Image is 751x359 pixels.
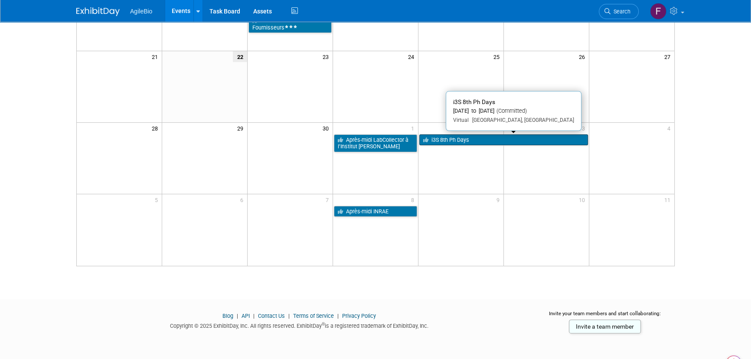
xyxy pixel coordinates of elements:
span: 21 [151,51,162,62]
span: | [251,313,257,319]
img: Fouad Batel [650,3,666,20]
a: Après-midi INRAE [334,206,417,217]
span: 9 [496,194,503,205]
a: Invite a team member [569,320,641,333]
div: Copyright © 2025 ExhibitDay, Inc. All rights reserved. ExhibitDay is a registered trademark of Ex... [76,320,522,330]
a: API [242,313,250,319]
span: 11 [663,194,674,205]
span: Virtual [453,117,469,123]
span: 7 [325,194,333,205]
span: i3S 8th Ph Days [453,98,495,105]
span: | [235,313,240,319]
span: 24 [407,51,418,62]
a: Privacy Policy [342,313,376,319]
span: 28 [151,123,162,134]
div: Invite your team members and start collaborating: [535,310,675,323]
span: (Committed) [494,108,527,114]
span: 5 [154,194,162,205]
span: 22 [233,51,247,62]
div: [DATE] to [DATE] [453,108,574,115]
a: Contact Us [258,313,285,319]
a: Terms of Service [293,313,334,319]
a: IRBA - Journée Fournisseurs [248,15,332,33]
span: AgileBio [130,8,152,15]
span: [GEOGRAPHIC_DATA], [GEOGRAPHIC_DATA] [469,117,574,123]
span: 1 [410,123,418,134]
img: ExhibitDay [76,7,120,16]
span: Search [611,8,630,15]
span: 4 [666,123,674,134]
a: Après-midi LabCollector à l’Institut [PERSON_NAME] [334,134,417,152]
a: i3S 8th Ph Days [419,134,588,146]
span: | [286,313,292,319]
span: 29 [236,123,247,134]
span: 23 [322,51,333,62]
span: 27 [663,51,674,62]
span: 25 [493,51,503,62]
a: Blog [222,313,233,319]
span: 8 [410,194,418,205]
a: Search [599,4,639,19]
span: 6 [239,194,247,205]
span: 30 [322,123,333,134]
span: | [335,313,341,319]
sup: ® [322,322,325,326]
span: 3 [581,123,589,134]
span: 10 [578,194,589,205]
span: 26 [578,51,589,62]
